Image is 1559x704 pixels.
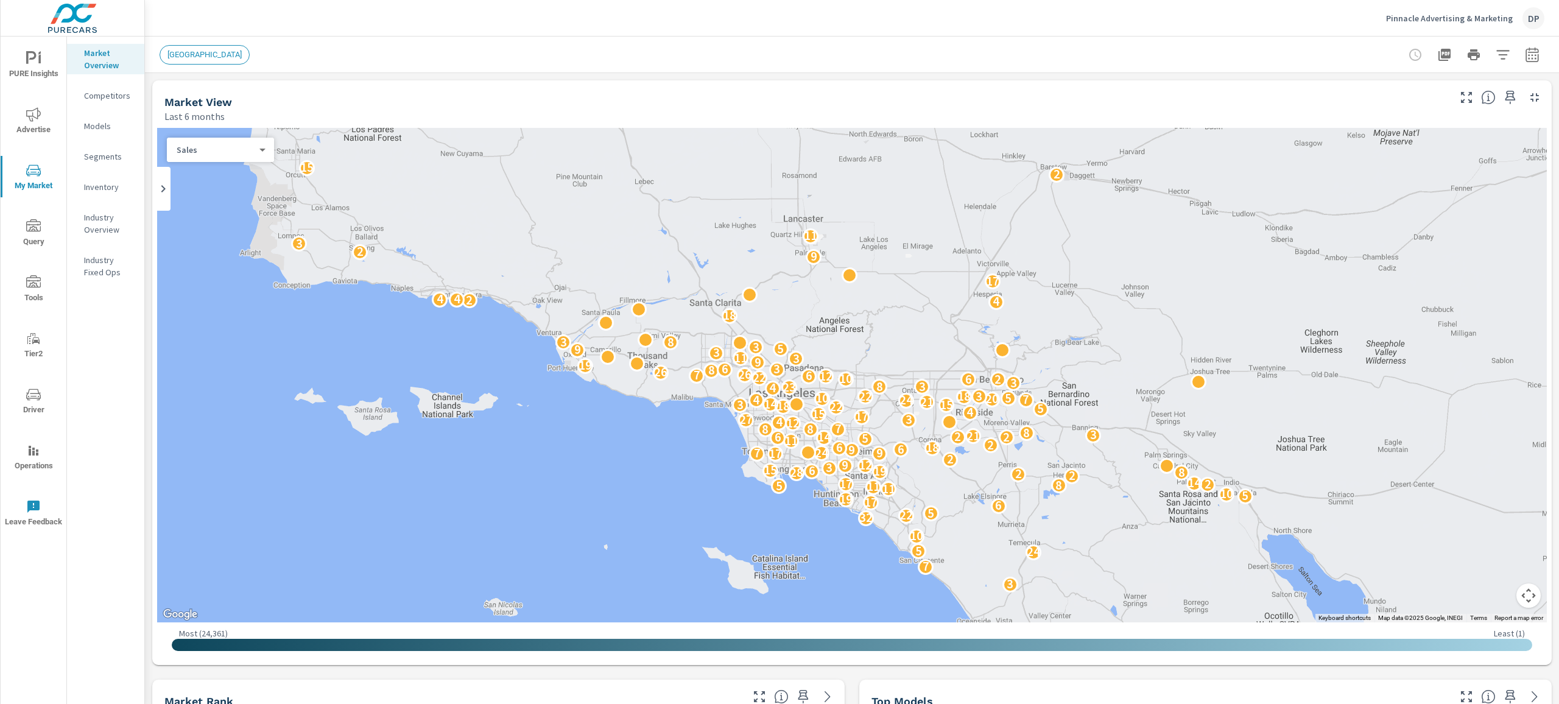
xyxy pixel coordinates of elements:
[1520,43,1544,67] button: Select Date Range
[775,430,781,445] p: 6
[4,51,63,81] span: PURE Insights
[1491,43,1515,67] button: Apply Filters
[806,368,812,383] p: 6
[835,421,842,436] p: 7
[762,422,769,437] p: 8
[855,409,868,424] p: 17
[927,506,934,521] p: 5
[454,292,460,306] p: 4
[694,368,700,382] p: 7
[84,211,135,236] p: Industry Overview
[1023,426,1030,440] p: 8
[654,365,667,379] p: 26
[4,331,63,361] span: Tier2
[817,430,831,445] p: 14
[784,434,798,448] p: 11
[864,495,878,510] p: 17
[986,274,999,289] p: 17
[777,342,784,356] p: 5
[753,370,766,385] p: 22
[1010,376,1017,390] p: 3
[985,392,999,406] p: 20
[815,446,828,460] p: 24
[84,181,135,193] p: Inventory
[300,160,314,175] p: 15
[753,340,759,354] p: 3
[793,351,800,366] p: 3
[976,389,982,404] p: 3
[734,351,747,365] p: 11
[4,275,63,305] span: Tools
[811,249,817,264] p: 9
[579,358,592,373] p: 19
[957,389,971,404] p: 18
[754,446,761,460] p: 7
[965,372,972,387] p: 6
[812,407,825,421] p: 15
[84,120,135,132] p: Models
[1386,13,1513,24] p: Pinnacle Advertising & Marketing
[4,499,63,529] span: Leave Feedback
[84,254,135,278] p: Industry Fixed Ops
[919,379,926,394] p: 3
[1516,583,1541,608] button: Map camera controls
[753,393,759,407] p: 4
[738,367,751,382] p: 26
[839,477,853,491] p: 17
[1022,392,1029,407] p: 7
[940,398,953,412] p: 15
[993,294,999,309] p: 4
[776,415,783,429] p: 4
[560,335,567,350] p: 3
[164,109,225,124] p: Last 6 months
[4,219,63,249] span: Query
[4,387,63,417] span: Driver
[783,380,796,395] p: 23
[859,458,872,473] p: 12
[839,492,853,507] p: 19
[1037,401,1044,416] p: 5
[1525,88,1544,107] button: Minimize Widget
[574,342,581,357] p: 9
[1054,167,1060,181] p: 2
[786,416,800,431] p: 12
[899,393,913,407] p: 24
[296,236,303,251] p: 3
[842,458,848,473] p: 9
[873,464,887,479] p: 19
[1481,689,1496,704] span: Find the biggest opportunities within your model lineup nationwide. [Source: Market registration ...
[1069,468,1075,483] p: 2
[809,463,815,478] p: 6
[713,345,720,360] p: 3
[859,510,873,525] p: 32
[915,544,922,558] p: 5
[1494,614,1543,621] a: Report a map error
[867,479,880,494] p: 11
[1522,7,1544,29] div: DP
[357,244,364,259] p: 2
[1481,90,1496,105] span: Understand by postal code where vehicles are selling. [Source: Market registration data from thir...
[1242,488,1248,503] p: 5
[1462,43,1486,67] button: Print Report
[1501,88,1520,107] span: Save this to your personalized report
[862,431,868,446] p: 5
[67,178,144,196] div: Inventory
[179,628,228,639] p: Most ( 24,361 )
[1015,466,1022,481] p: 2
[160,607,200,622] img: Google
[898,442,904,457] p: 6
[1090,428,1097,442] p: 3
[906,412,912,427] p: 3
[769,446,782,461] p: 17
[764,463,777,477] p: 15
[804,228,817,243] p: 11
[966,405,973,420] p: 4
[876,379,883,394] p: 8
[84,150,135,163] p: Segments
[4,107,63,137] span: Advertise
[815,391,829,406] p: 10
[947,452,954,466] p: 2
[774,689,789,704] span: Market Rank shows you how dealerships rank, in terms of sales, against other dealerships nationwi...
[67,86,144,105] div: Competitors
[1220,487,1233,501] p: 10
